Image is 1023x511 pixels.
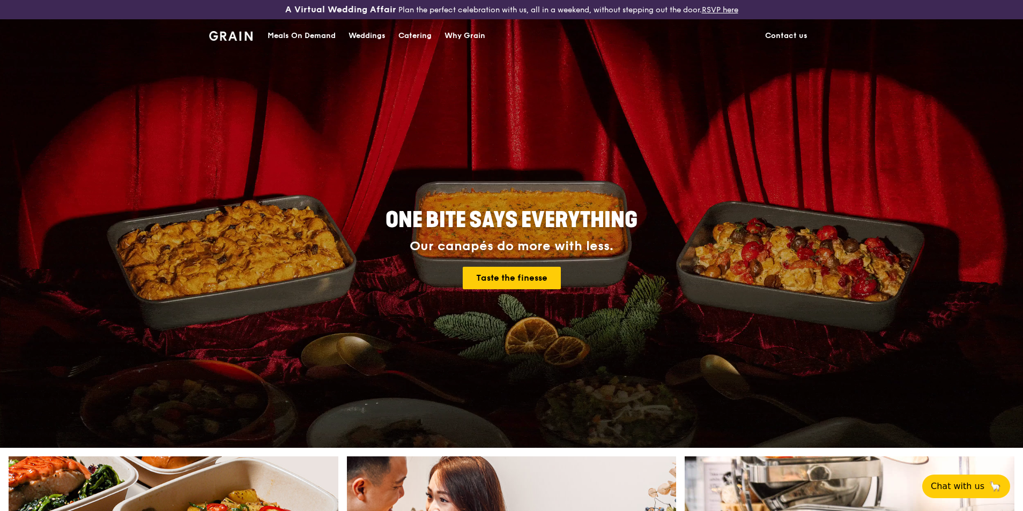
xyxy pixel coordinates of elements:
a: Why Grain [438,20,492,52]
div: Plan the perfect celebration with us, all in a weekend, without stepping out the door. [203,4,820,15]
a: RSVP here [702,5,738,14]
a: Taste the finesse [463,267,561,289]
div: Why Grain [444,20,485,52]
a: Catering [392,20,438,52]
a: GrainGrain [209,19,253,51]
span: ONE BITE SAYS EVERYTHING [386,207,637,233]
a: Contact us [759,20,814,52]
div: Weddings [349,20,386,52]
button: Chat with us🦙 [922,475,1010,498]
div: Catering [398,20,432,52]
img: Grain [209,31,253,41]
h3: A Virtual Wedding Affair [285,4,396,15]
span: Chat with us [931,480,984,493]
div: Our canapés do more with less. [318,239,705,254]
a: Weddings [342,20,392,52]
span: 🦙 [989,480,1002,493]
div: Meals On Demand [268,20,336,52]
